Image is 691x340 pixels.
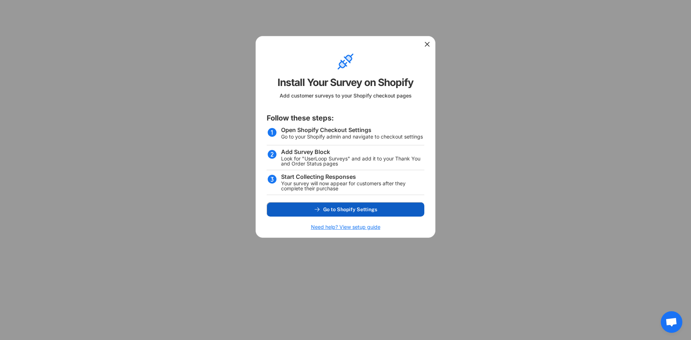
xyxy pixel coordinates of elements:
[267,113,334,123] div: Follow these steps:
[277,76,414,89] div: Install Your Survey on Shopify
[281,149,330,155] div: Add Survey Block
[281,134,423,139] div: Go to your Shopify admin and navigate to checkout settings
[661,311,682,333] div: Ouvrir le chat
[281,127,371,133] div: Open Shopify Checkout Settings
[281,156,424,166] div: Look for "UserLoop Surveys" and add it to your Thank You and Order Status pages
[281,174,356,180] div: Start Collecting Responses
[281,181,424,191] div: Your survey will now appear for customers after they complete their purchase
[280,92,412,103] div: Add customer surveys to your Shopify checkout pages
[267,202,424,217] button: Go to Shopify Settings
[311,224,380,230] h6: Need help? View setup guide
[323,207,377,212] span: Go to Shopify Settings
